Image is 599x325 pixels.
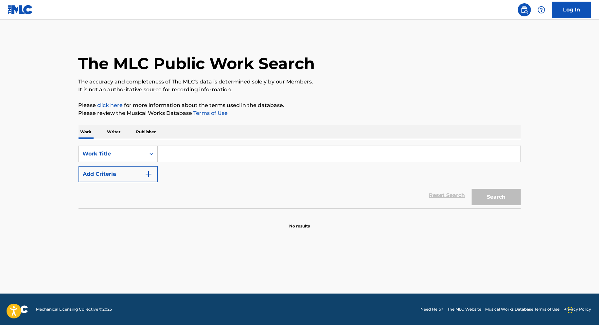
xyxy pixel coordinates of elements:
[447,306,481,312] a: The MLC Website
[79,166,158,182] button: Add Criteria
[520,6,528,14] img: search
[97,102,123,108] a: click here
[134,125,158,139] p: Publisher
[79,109,521,117] p: Please review the Musical Works Database
[192,110,228,116] a: Terms of Use
[8,305,28,313] img: logo
[563,306,591,312] a: Privacy Policy
[105,125,123,139] p: Writer
[83,150,142,158] div: Work Title
[552,2,591,18] a: Log In
[537,6,545,14] img: help
[566,294,599,325] iframe: Chat Widget
[79,86,521,94] p: It is not an authoritative source for recording information.
[518,3,531,16] a: Public Search
[289,215,310,229] p: No results
[36,306,112,312] span: Mechanical Licensing Collective © 2025
[79,54,315,73] h1: The MLC Public Work Search
[8,5,33,14] img: MLC Logo
[79,146,521,208] form: Search Form
[79,125,94,139] p: Work
[79,78,521,86] p: The accuracy and completeness of The MLC's data is determined solely by our Members.
[568,300,572,320] div: Drag
[485,306,559,312] a: Musical Works Database Terms of Use
[420,306,443,312] a: Need Help?
[535,3,548,16] div: Help
[79,101,521,109] p: Please for more information about the terms used in the database.
[145,170,152,178] img: 9d2ae6d4665cec9f34b9.svg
